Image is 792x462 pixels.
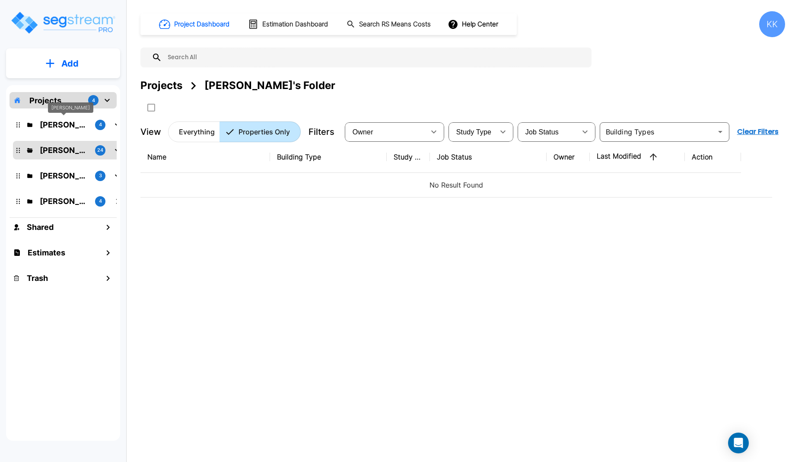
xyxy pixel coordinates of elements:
div: Select [519,120,576,144]
div: Select [347,120,425,144]
p: 4 [92,97,95,104]
span: Owner [353,128,373,136]
p: 24 [97,147,103,154]
p: Kristina's Folder (Finalized Reports) [40,144,88,156]
th: Study Type [387,141,430,173]
h1: Trash [27,272,48,284]
th: Name [140,141,270,173]
div: KK [759,11,785,37]
p: View [140,125,161,138]
button: Project Dashboard [156,15,234,34]
div: Select [450,120,494,144]
p: 4 [99,198,102,205]
p: Properties Only [239,127,290,137]
p: Add [61,57,79,70]
th: Job Status [430,141,547,173]
th: Last Modified [590,141,685,173]
div: Platform [168,121,301,142]
p: Projects [29,95,61,106]
p: M.E. Folder [40,119,88,131]
h1: Estimation Dashboard [262,19,328,29]
p: No Result Found [147,180,765,190]
h1: Project Dashboard [174,19,229,29]
span: Study Type [456,128,491,136]
p: Filters [309,125,334,138]
p: Karina's Folder [40,170,88,182]
button: Estimation Dashboard [245,15,333,33]
p: 4 [99,121,102,128]
div: [PERSON_NAME]'s Folder [204,78,335,93]
div: Projects [140,78,182,93]
button: Help Center [446,16,502,32]
p: Everything [179,127,215,137]
button: Clear Filters [734,123,782,140]
h1: Shared [27,221,54,233]
th: Action [685,141,741,173]
button: Properties Only [219,121,301,142]
span: Job Status [525,128,559,136]
button: SelectAll [143,99,160,116]
input: Search All [162,48,587,67]
h1: Estimates [28,247,65,258]
p: Jon's Folder [40,195,88,207]
th: Building Type [270,141,387,173]
button: Everything [168,121,220,142]
img: Logo [10,10,116,35]
button: Open [714,126,726,138]
div: Open Intercom Messenger [728,433,749,453]
th: Owner [547,141,590,173]
button: Add [6,51,120,76]
input: Building Types [602,126,712,138]
button: Search RS Means Costs [343,16,436,33]
p: 3 [99,172,102,179]
h1: Search RS Means Costs [359,19,431,29]
div: [PERSON_NAME] [48,102,93,113]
